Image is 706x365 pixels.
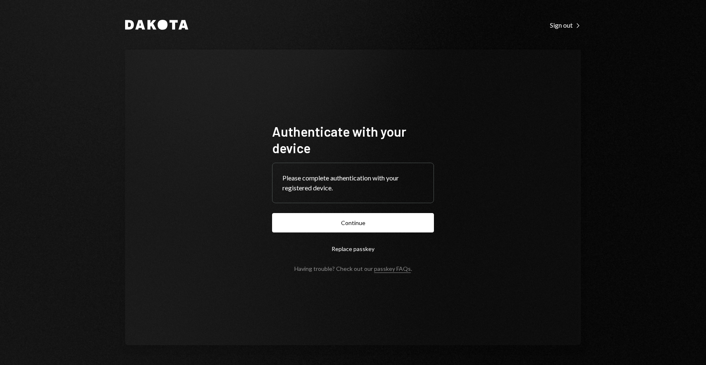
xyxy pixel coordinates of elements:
[272,239,434,258] button: Replace passkey
[550,21,581,29] div: Sign out
[272,123,434,156] h1: Authenticate with your device
[282,173,424,193] div: Please complete authentication with your registered device.
[374,265,411,273] a: passkey FAQs
[272,213,434,232] button: Continue
[550,20,581,29] a: Sign out
[294,265,412,272] div: Having trouble? Check out our .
